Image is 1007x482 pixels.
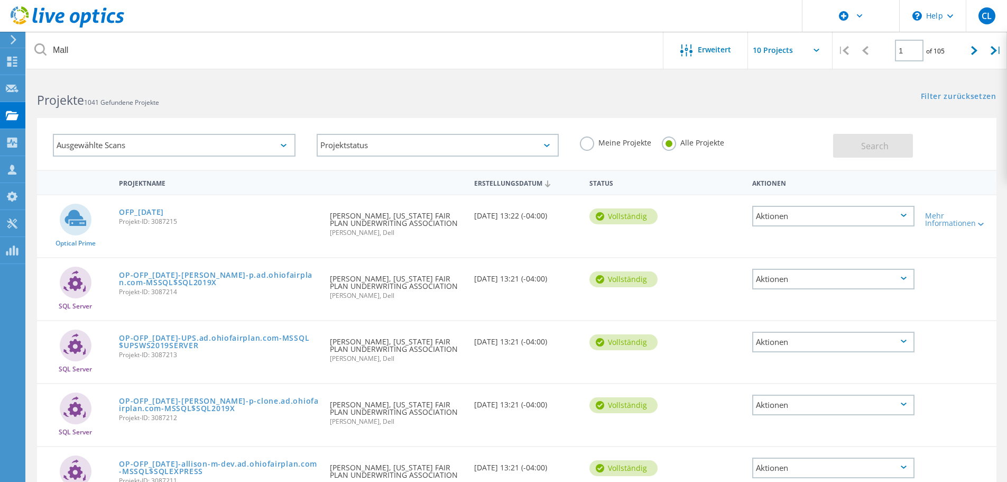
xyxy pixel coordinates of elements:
[747,172,920,192] div: Aktionen
[330,293,463,299] span: [PERSON_NAME], Dell
[119,271,319,286] a: OP-OFP_[DATE]-[PERSON_NAME]-p.ad.ohiofairplan.com-MSSQL$SQL2019X
[698,46,731,53] span: Erweitert
[469,321,584,356] div: [DATE] 13:21 (-04:00)
[752,206,914,226] div: Aktionen
[469,384,584,419] div: [DATE] 13:21 (-04:00)
[330,230,463,236] span: [PERSON_NAME], Dell
[37,92,84,108] b: Projekte
[833,134,913,158] button: Search
[26,32,664,69] input: Projekte nach Namen, Verantwortlichem, ID, Unternehmen usw. suchen
[589,208,658,224] div: vollständig
[580,137,651,147] label: Meine Projekte
[584,172,670,192] div: Status
[752,269,914,289] div: Aktionen
[84,98,159,107] span: 1041 Gefundene Projekte
[56,240,96,247] span: Optical Prime
[325,195,468,247] div: [PERSON_NAME], [US_STATE] FAIR PLAN UNDERWRITING ASSOCIATION
[330,419,463,425] span: [PERSON_NAME], Dell
[469,172,584,193] div: Erstellungsdatum
[325,384,468,435] div: [PERSON_NAME], [US_STATE] FAIR PLAN UNDERWRITING ASSOCIATION
[752,458,914,478] div: Aktionen
[662,137,724,147] label: Alle Projekte
[985,32,1007,69] div: |
[912,11,922,21] svg: \n
[469,195,584,230] div: [DATE] 13:22 (-04:00)
[59,429,92,435] span: SQL Server
[469,447,584,482] div: [DATE] 13:21 (-04:00)
[589,460,658,476] div: vollständig
[589,334,658,350] div: vollständig
[861,140,889,152] span: Search
[59,303,92,310] span: SQL Server
[982,12,992,20] span: CL
[119,415,319,421] span: Projekt-ID: 3087212
[752,332,914,352] div: Aktionen
[317,134,559,157] div: Projektstatus
[330,356,463,362] span: [PERSON_NAME], Dell
[114,172,325,192] div: Projektname
[921,93,996,102] a: Filter zurücksetzen
[119,334,319,349] a: OP-OFP_[DATE]-UPS.ad.ohiofairplan.com-MSSQL$UPSWS2019SERVER
[53,134,295,157] div: Ausgewählte Scans
[119,208,164,216] a: OFP_[DATE]
[589,271,658,287] div: vollständig
[11,22,124,30] a: Live Optics Dashboard
[325,258,468,310] div: [PERSON_NAME], [US_STATE] FAIR PLAN UNDERWRITING ASSOCIATION
[119,352,319,358] span: Projekt-ID: 3087213
[589,397,658,413] div: vollständig
[752,395,914,415] div: Aktionen
[119,397,319,412] a: OP-OFP_[DATE]-[PERSON_NAME]-p-clone.ad.ohiofairplan.com-MSSQL$SQL2019X
[833,32,854,69] div: |
[325,321,468,372] div: [PERSON_NAME], [US_STATE] FAIR PLAN UNDERWRITING ASSOCIATION
[119,460,319,475] a: OP-OFP_[DATE]-allison-m-dev.ad.ohiofairplan.com-MSSQL$SQLEXPRESS
[59,366,92,372] span: SQL Server
[925,212,991,227] div: Mehr Informationen
[119,289,319,295] span: Projekt-ID: 3087214
[469,258,584,293] div: [DATE] 13:21 (-04:00)
[926,47,945,56] span: of 105
[119,219,319,225] span: Projekt-ID: 3087215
